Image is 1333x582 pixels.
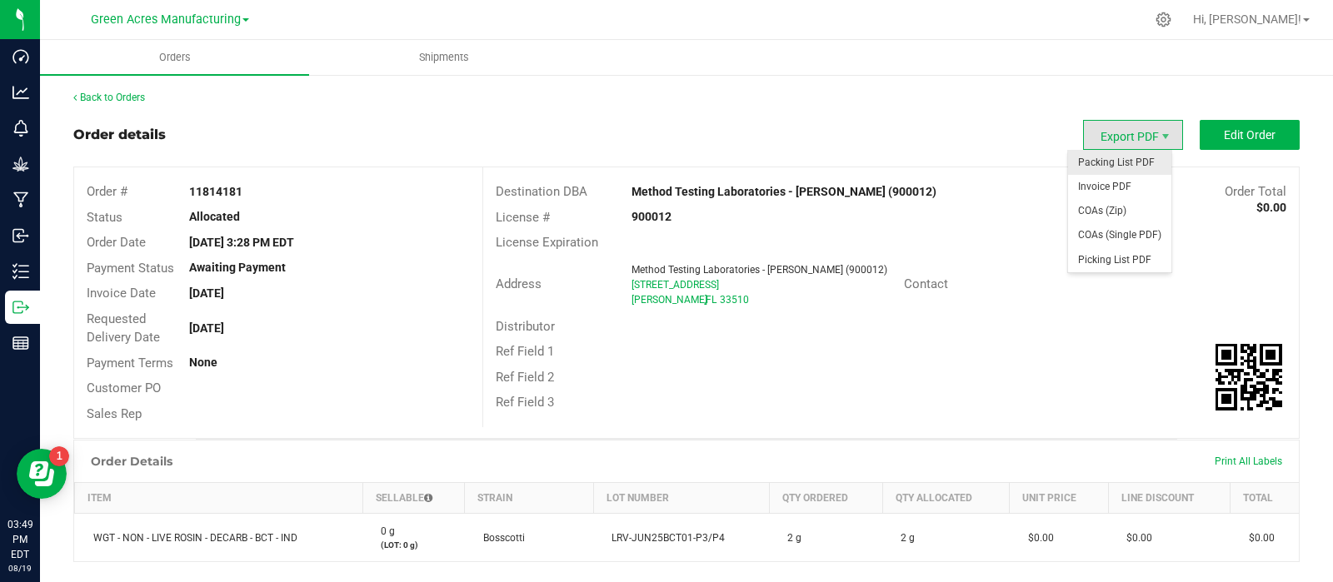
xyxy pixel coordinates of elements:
[87,356,173,371] span: Payment Terms
[632,264,887,276] span: Method Testing Laboratories - [PERSON_NAME] (900012)
[632,294,707,306] span: [PERSON_NAME]
[189,236,294,249] strong: [DATE] 3:28 PM EDT
[189,185,242,198] strong: 11814181
[12,263,29,280] inline-svg: Inventory
[12,299,29,316] inline-svg: Outbound
[465,483,594,514] th: Strain
[496,319,555,334] span: Distributor
[17,449,67,499] iframe: Resource center
[1068,199,1171,223] li: COAs (Zip)
[1216,344,1282,410] img: Scan me!
[496,210,550,225] span: License #
[137,50,213,65] span: Orders
[632,210,671,223] strong: 900012
[87,381,161,395] span: Customer PO
[496,184,587,199] span: Destination DBA
[12,192,29,208] inline-svg: Manufacturing
[49,446,69,466] iframe: Resource center unread badge
[189,210,240,223] strong: Allocated
[189,261,286,274] strong: Awaiting Payment
[372,539,455,551] p: (LOT: 0 g)
[1010,483,1109,514] th: Unit Price
[12,120,29,137] inline-svg: Monitoring
[1200,120,1300,150] button: Edit Order
[1231,483,1299,514] th: Total
[12,48,29,65] inline-svg: Dashboard
[87,235,146,250] span: Order Date
[87,210,122,225] span: Status
[73,125,166,145] div: Order details
[1068,151,1171,175] li: Packing List PDF
[1193,12,1301,26] span: Hi, [PERSON_NAME]!
[12,335,29,351] inline-svg: Reports
[12,227,29,244] inline-svg: Inbound
[1225,184,1286,199] span: Order Total
[309,40,578,75] a: Shipments
[7,562,32,575] p: 08/19
[362,483,465,514] th: Sellable
[1068,175,1171,199] li: Invoice PDF
[720,294,749,306] span: 33510
[87,406,142,421] span: Sales Rep
[87,311,160,346] span: Requested Delivery Date
[882,483,1009,514] th: Qty Allocated
[40,40,309,75] a: Orders
[7,517,32,562] p: 03:49 PM EDT
[75,483,363,514] th: Item
[189,321,224,335] strong: [DATE]
[397,50,492,65] span: Shipments
[87,286,156,301] span: Invoice Date
[706,294,716,306] span: FL
[1118,532,1152,544] span: $0.00
[1256,201,1286,214] strong: $0.00
[892,532,915,544] span: 2 g
[91,455,172,468] h1: Order Details
[87,184,127,199] span: Order #
[189,286,224,300] strong: [DATE]
[593,483,769,514] th: Lot Number
[496,235,598,250] span: License Expiration
[1153,12,1174,27] div: Manage settings
[769,483,882,514] th: Qty Ordered
[1215,455,1282,467] span: Print All Labels
[1216,344,1282,410] qrcode: 11814181
[91,12,241,27] span: Green Acres Manufacturing
[73,92,145,103] a: Back to Orders
[87,261,174,276] span: Payment Status
[1020,532,1054,544] span: $0.00
[475,532,525,544] span: Bosscotti
[704,294,706,306] span: ,
[12,156,29,172] inline-svg: Grow
[496,276,542,291] span: Address
[496,344,554,359] span: Ref Field 1
[85,532,297,544] span: WGT - NON - LIVE ROSIN - DECARB - BCT - IND
[904,276,948,291] span: Contact
[779,532,801,544] span: 2 g
[12,84,29,101] inline-svg: Analytics
[1068,223,1171,247] li: COAs (Single PDF)
[189,356,217,369] strong: None
[496,370,554,385] span: Ref Field 2
[1241,532,1275,544] span: $0.00
[1068,248,1171,272] li: Picking List PDF
[372,525,395,537] span: 0 g
[1108,483,1230,514] th: Line Discount
[496,395,554,410] span: Ref Field 3
[1083,120,1183,150] li: Export PDF
[632,185,936,198] strong: Method Testing Laboratories - [PERSON_NAME] (900012)
[603,532,725,544] span: LRV-JUN25BCT01-P3/P4
[1224,128,1276,142] span: Edit Order
[632,279,719,291] span: [STREET_ADDRESS]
